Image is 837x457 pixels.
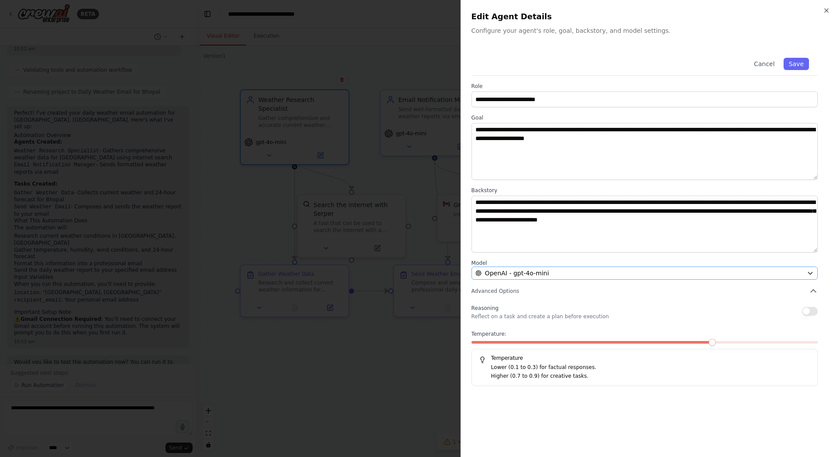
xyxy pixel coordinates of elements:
span: Reasoning [471,305,499,311]
label: Goal [471,114,818,121]
p: Lower (0.1 to 0.3) for factual responses. [491,363,810,372]
button: Advanced Options [471,287,818,295]
label: Role [471,83,818,90]
span: Advanced Options [471,288,519,295]
span: Temperature: [471,330,506,337]
p: Higher (0.7 to 0.9) for creative tasks. [491,372,810,381]
button: Save [784,58,809,70]
span: OpenAI - gpt-4o-mini [485,269,549,278]
h5: Temperature [479,355,810,362]
button: OpenAI - gpt-4o-mini [471,267,818,280]
p: Configure your agent's role, goal, backstory, and model settings. [471,26,826,35]
p: Reflect on a task and create a plan before execution [471,313,609,320]
button: Cancel [749,58,780,70]
label: Backstory [471,187,818,194]
label: Model [471,260,818,267]
h2: Edit Agent Details [471,11,826,23]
